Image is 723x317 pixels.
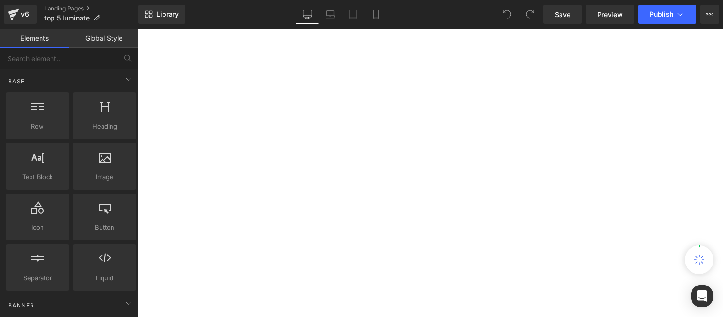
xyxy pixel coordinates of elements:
[650,10,673,18] span: Publish
[597,10,623,20] span: Preview
[76,273,133,283] span: Liquid
[76,223,133,233] span: Button
[4,5,37,24] a: v6
[76,172,133,182] span: Image
[586,5,634,24] a: Preview
[156,10,179,19] span: Library
[365,5,387,24] a: Mobile
[7,301,35,310] span: Banner
[7,77,26,86] span: Base
[69,29,138,48] a: Global Style
[44,14,90,22] span: top 5 luminate
[19,8,31,20] div: v6
[638,5,696,24] button: Publish
[555,10,570,20] span: Save
[498,5,517,24] button: Undo
[342,5,365,24] a: Tablet
[296,5,319,24] a: Desktop
[9,273,66,283] span: Separator
[9,172,66,182] span: Text Block
[9,122,66,132] span: Row
[138,5,185,24] a: New Library
[76,122,133,132] span: Heading
[319,5,342,24] a: Laptop
[700,5,719,24] button: More
[520,5,540,24] button: Redo
[44,5,138,12] a: Landing Pages
[691,285,713,307] div: Open Intercom Messenger
[9,223,66,233] span: Icon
